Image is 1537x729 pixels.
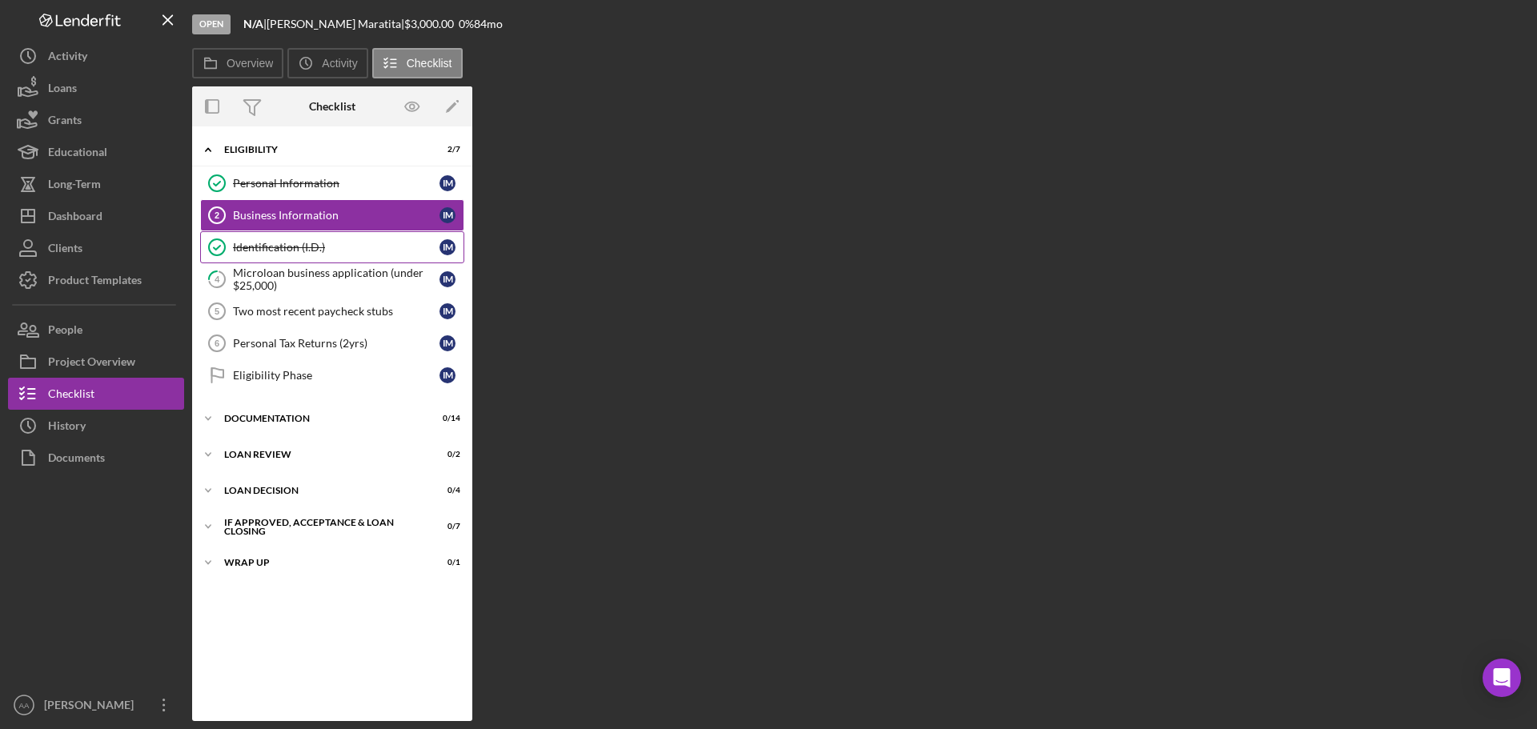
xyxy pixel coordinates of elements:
[48,410,86,446] div: History
[215,338,219,348] tspan: 6
[8,232,184,264] button: Clients
[431,145,460,154] div: 2 / 7
[224,558,420,567] div: Wrap up
[48,264,142,300] div: Product Templates
[439,175,455,191] div: I M
[8,40,184,72] button: Activity
[439,239,455,255] div: I M
[233,209,439,222] div: Business Information
[431,414,460,423] div: 0 / 14
[8,410,184,442] button: History
[8,378,184,410] button: Checklist
[404,18,459,30] div: $3,000.00
[233,305,439,318] div: Two most recent paycheck stubs
[200,199,464,231] a: 2Business InformationIM
[8,314,184,346] button: People
[439,271,455,287] div: I M
[48,314,82,350] div: People
[200,327,464,359] a: 6Personal Tax Returns (2yrs)IM
[200,263,464,295] a: 4Microloan business application (under $25,000)IM
[8,442,184,474] button: Documents
[48,378,94,414] div: Checklist
[439,207,455,223] div: I M
[287,48,367,78] button: Activity
[431,450,460,459] div: 0 / 2
[439,335,455,351] div: I M
[224,486,420,495] div: Loan decision
[48,200,102,236] div: Dashboard
[200,359,464,391] a: Eligibility PhaseIM
[459,18,474,30] div: 0 %
[431,558,460,567] div: 0 / 1
[8,136,184,168] button: Educational
[322,57,357,70] label: Activity
[474,18,503,30] div: 84 mo
[233,266,439,292] div: Microloan business application (under $25,000)
[8,264,184,296] button: Product Templates
[200,295,464,327] a: 5Two most recent paycheck stubsIM
[233,369,439,382] div: Eligibility Phase
[243,17,263,30] b: N/A
[8,200,184,232] button: Dashboard
[227,57,273,70] label: Overview
[224,450,420,459] div: Loan Review
[40,689,144,725] div: [PERSON_NAME]
[48,346,135,382] div: Project Overview
[224,414,420,423] div: Documentation
[8,72,184,104] button: Loans
[8,346,184,378] button: Project Overview
[224,145,420,154] div: Eligibility
[48,136,107,172] div: Educational
[215,274,220,284] tspan: 4
[439,367,455,383] div: I M
[372,48,463,78] button: Checklist
[48,442,105,478] div: Documents
[407,57,452,70] label: Checklist
[233,241,439,254] div: Identification (I.D.)
[431,486,460,495] div: 0 / 4
[233,177,439,190] div: Personal Information
[48,104,82,140] div: Grants
[200,167,464,199] a: Personal InformationIM
[267,18,404,30] div: [PERSON_NAME] Maratita |
[19,701,30,710] text: AA
[309,100,355,113] div: Checklist
[243,18,267,30] div: |
[8,104,184,136] button: Grants
[224,518,420,536] div: If approved, acceptance & loan closing
[200,231,464,263] a: Identification (I.D.)IM
[192,48,283,78] button: Overview
[8,689,184,721] button: AA[PERSON_NAME]
[48,72,77,108] div: Loans
[439,303,455,319] div: I M
[233,337,439,350] div: Personal Tax Returns (2yrs)
[431,522,460,531] div: 0 / 7
[8,168,184,200] button: Long-Term
[215,210,219,220] tspan: 2
[48,168,101,204] div: Long-Term
[48,232,82,268] div: Clients
[48,40,87,76] div: Activity
[192,14,231,34] div: Open
[215,306,219,316] tspan: 5
[1483,659,1521,697] div: Open Intercom Messenger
